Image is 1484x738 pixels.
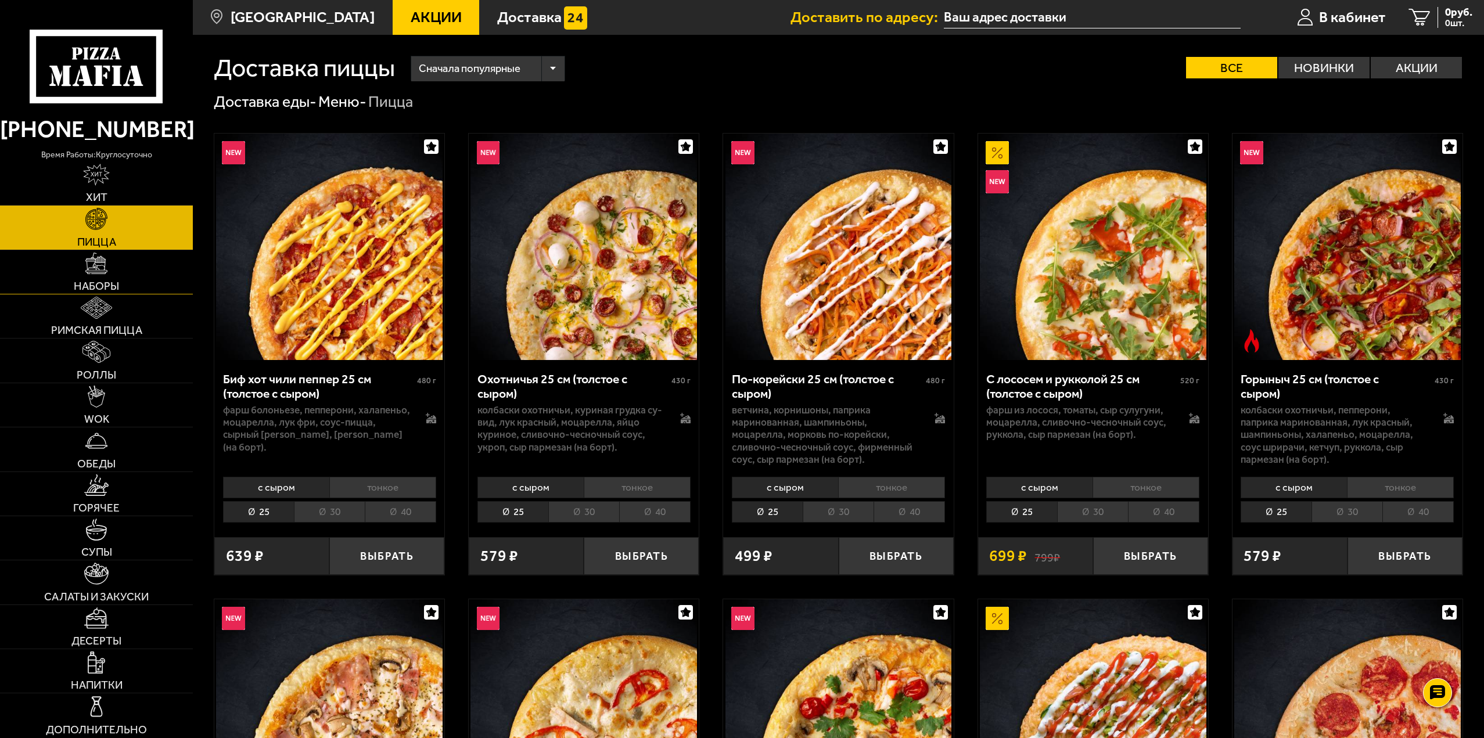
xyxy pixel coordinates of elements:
[477,501,548,523] li: 25
[470,134,697,360] img: Охотничья 25 см (толстое с сыром)
[73,502,120,513] span: Горячее
[732,404,919,466] p: ветчина, корнишоны, паприка маринованная, шампиньоны, моцарелла, морковь по-корейски, сливочно-че...
[1445,19,1472,28] span: 0 шт.
[735,548,772,564] span: 499 ₽
[1241,501,1311,523] li: 25
[1311,501,1382,523] li: 30
[81,546,112,557] span: Супы
[223,372,414,401] div: Биф хот чили пеппер 25 см (толстое с сыром)
[1093,537,1208,575] button: Выбрать
[365,501,436,523] li: 40
[222,141,245,164] img: Новинка
[477,607,500,630] img: Новинка
[731,141,754,164] img: Новинка
[477,404,664,453] p: колбаски охотничьи, куриная грудка су-вид, лук красный, моцарелла, яйцо куриное, сливочно-чесночн...
[214,56,395,81] h1: Доставка пиццы
[548,501,619,523] li: 30
[723,134,953,360] a: НовинкаПо-корейски 25 см (толстое с сыром)
[944,7,1241,28] input: Ваш адрес доставки
[71,635,121,646] span: Десерты
[51,325,142,336] span: Римская пицца
[1382,501,1454,523] li: 40
[619,501,691,523] li: 40
[1128,501,1199,523] li: 40
[1348,537,1463,575] button: Выбрать
[231,10,375,25] span: [GEOGRAPHIC_DATA]
[838,477,945,498] li: тонкое
[411,10,462,25] span: Акции
[986,607,1009,630] img: Акционный
[989,548,1027,564] span: 699 ₽
[1244,548,1281,564] span: 579 ₽
[790,10,944,25] span: Доставить по адресу:
[77,236,116,247] span: Пицца
[1057,501,1128,523] li: 30
[1093,477,1199,498] li: тонкое
[803,501,874,523] li: 30
[318,92,366,111] a: Меню-
[986,141,1009,164] img: Акционный
[480,548,518,564] span: 579 ₽
[46,724,147,735] span: Дополнительно
[731,607,754,630] img: Новинка
[725,134,952,360] img: По-корейски 25 см (толстое с сыром)
[839,537,954,575] button: Выбрать
[584,537,699,575] button: Выбрать
[564,6,587,30] img: 15daf4d41897b9f0e9f617042186c801.svg
[944,7,1241,28] span: проспект Кузнецова, 26к1
[986,404,1173,441] p: фарш из лосося, томаты, сыр сулугуни, моцарелла, сливочно-чесночный соус, руккола, сыр пармезан (...
[1034,548,1060,564] s: 799 ₽
[732,501,803,523] li: 25
[74,280,119,291] span: Наборы
[497,10,562,25] span: Доставка
[1186,57,1277,78] label: Все
[329,477,436,498] li: тонкое
[1319,10,1386,25] span: В кабинет
[986,170,1009,193] img: Новинка
[978,134,1208,360] a: АкционныйНовинкаС лососем и рукколой 25 см (толстое с сыром)
[732,477,838,498] li: с сыром
[469,134,699,360] a: НовинкаОхотничья 25 см (толстое с сыром)
[732,372,923,401] div: По-корейски 25 см (толстое с сыром)
[986,477,1093,498] li: с сыром
[77,458,116,469] span: Обеды
[874,501,945,523] li: 40
[1278,57,1370,78] label: Новинки
[214,134,444,360] a: НовинкаБиф хот чили пеппер 25 см (толстое с сыром)
[223,501,294,523] li: 25
[294,501,365,523] li: 30
[223,404,410,453] p: фарш болоньезе, пепперони, халапеньо, моцарелла, лук фри, соус-пицца, сырный [PERSON_NAME], [PERS...
[1240,141,1263,164] img: Новинка
[84,413,109,424] span: WOK
[223,477,329,498] li: с сыром
[1347,477,1454,498] li: тонкое
[584,477,691,498] li: тонкое
[71,679,123,690] span: Напитки
[1233,134,1463,360] a: НовинкаОстрое блюдоГорыныч 25 см (толстое с сыром)
[1445,7,1472,18] span: 0 руб.
[1241,404,1428,466] p: колбаски Охотничьи, пепперони, паприка маринованная, лук красный, шампиньоны, халапеньо, моцарелл...
[417,376,436,386] span: 480 г
[1435,376,1454,386] span: 430 г
[926,376,945,386] span: 480 г
[1234,134,1461,360] img: Горыныч 25 см (толстое с сыром)
[222,607,245,630] img: Новинка
[1241,372,1432,401] div: Горыныч 25 см (толстое с сыром)
[986,501,1057,523] li: 25
[214,92,317,111] a: Доставка еды-
[477,141,500,164] img: Новинка
[86,192,107,203] span: Хит
[216,134,443,360] img: Биф хот чили пеппер 25 см (толстое с сыром)
[1180,376,1199,386] span: 520 г
[671,376,691,386] span: 430 г
[226,548,264,564] span: 639 ₽
[368,92,413,112] div: Пицца
[1240,329,1263,352] img: Острое блюдо
[1241,477,1347,498] li: с сыром
[44,591,149,602] span: Салаты и закуски
[477,477,584,498] li: с сыром
[329,537,444,575] button: Выбрать
[77,369,116,380] span: Роллы
[986,372,1177,401] div: С лососем и рукколой 25 см (толстое с сыром)
[1371,57,1462,78] label: Акции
